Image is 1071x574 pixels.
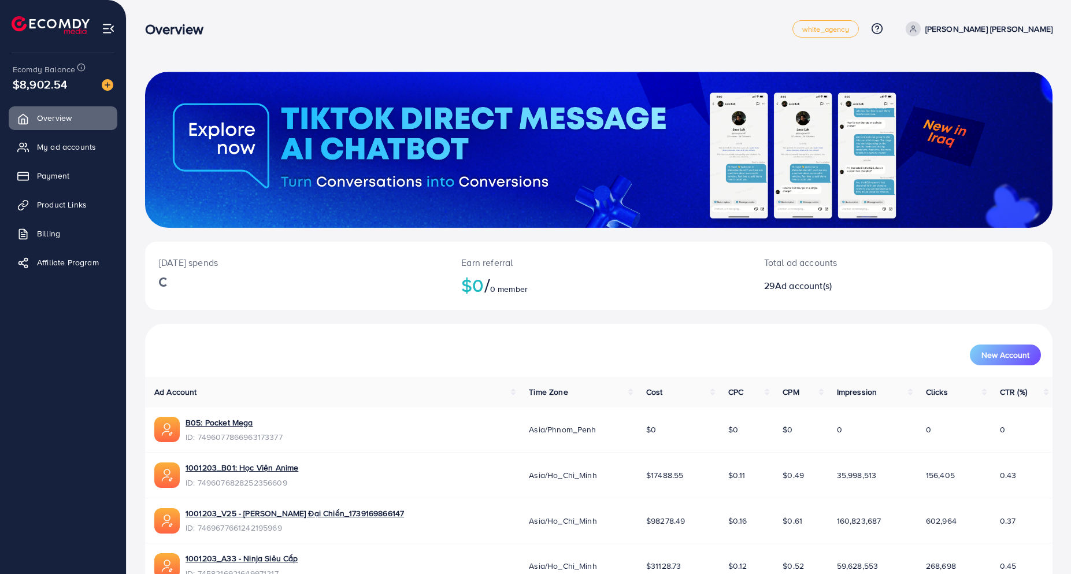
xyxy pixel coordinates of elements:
[529,560,597,572] span: Asia/Ho_Chi_Minh
[837,386,877,398] span: Impression
[37,141,96,153] span: My ad accounts
[837,560,879,572] span: 59,628,553
[37,170,69,182] span: Payment
[970,345,1041,365] button: New Account
[9,106,117,129] a: Overview
[981,351,1029,359] span: New Account
[802,25,849,33] span: white_agency
[154,386,197,398] span: Ad Account
[9,164,117,187] a: Payment
[490,283,528,295] span: 0 member
[646,386,663,398] span: Cost
[9,135,117,158] a: My ad accounts
[154,508,180,534] img: ic-ads-acc.e4c84228.svg
[1000,386,1027,398] span: CTR (%)
[792,20,859,38] a: white_agency
[37,257,99,268] span: Affiliate Program
[9,222,117,245] a: Billing
[13,64,75,75] span: Ecomdy Balance
[926,386,948,398] span: Clicks
[484,272,490,298] span: /
[728,424,738,435] span: $0
[529,515,597,527] span: Asia/Ho_Chi_Minh
[926,560,956,572] span: 268,698
[1000,515,1016,527] span: 0.37
[461,274,736,296] h2: $0
[154,417,180,442] img: ic-ads-acc.e4c84228.svg
[186,522,404,534] span: ID: 7469677661242195969
[783,469,804,481] span: $0.49
[529,386,568,398] span: Time Zone
[13,76,67,92] span: $8,902.54
[37,199,87,210] span: Product Links
[764,255,963,269] p: Total ad accounts
[186,462,298,473] a: 1001203_B01: Học Viện Anime
[37,228,60,239] span: Billing
[837,469,877,481] span: 35,998,513
[728,386,743,398] span: CPC
[145,21,213,38] h3: Overview
[102,22,115,35] img: menu
[186,431,283,443] span: ID: 7496077866963173377
[837,515,881,527] span: 160,823,687
[12,16,90,34] img: logo
[529,469,597,481] span: Asia/Ho_Chi_Minh
[783,386,799,398] span: CPM
[9,251,117,274] a: Affiliate Program
[728,560,747,572] span: $0.12
[1000,469,1017,481] span: 0.43
[154,462,180,488] img: ic-ads-acc.e4c84228.svg
[646,424,656,435] span: $0
[646,560,681,572] span: $31128.73
[926,469,955,481] span: 156,405
[159,255,433,269] p: [DATE] spends
[783,515,802,527] span: $0.61
[1022,522,1062,565] iframe: Chat
[646,515,685,527] span: $98278.49
[925,22,1053,36] p: [PERSON_NAME] [PERSON_NAME]
[186,553,298,564] a: 1001203_A33 - Ninja Siêu Cấp
[728,469,746,481] span: $0.11
[783,424,792,435] span: $0
[775,279,832,292] span: Ad account(s)
[926,515,957,527] span: 602,964
[37,112,72,124] span: Overview
[1000,560,1017,572] span: 0.45
[901,21,1053,36] a: [PERSON_NAME] [PERSON_NAME]
[1000,424,1005,435] span: 0
[728,515,747,527] span: $0.16
[837,424,842,435] span: 0
[764,280,963,291] h2: 29
[186,508,404,519] a: 1001203_V25 - [PERSON_NAME] Đại Chiến_1739169866147
[783,560,804,572] span: $0.52
[9,193,117,216] a: Product Links
[186,417,283,428] a: B05: Pocket Mega
[102,79,113,91] img: image
[646,469,683,481] span: $17488.55
[529,424,596,435] span: Asia/Phnom_Penh
[186,477,298,488] span: ID: 7496076828252356609
[461,255,736,269] p: Earn referral
[926,424,931,435] span: 0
